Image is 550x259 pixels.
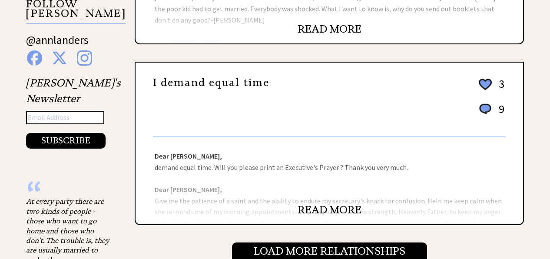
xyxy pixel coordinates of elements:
[52,50,67,66] img: x%20blue.png
[26,133,106,149] button: SUBSCRIBE
[77,50,92,66] img: instagram%20blue.png
[477,102,493,116] img: message_round%201.png
[477,77,493,92] img: heart_outline%202.png
[155,185,222,194] strong: Dear [PERSON_NAME],
[136,137,523,224] div: demand equal time. Will you please print an Executive's Prayer ? Thank you very much. Give me the...
[26,33,89,56] a: @annlanders
[494,102,505,125] td: 9
[155,152,222,160] strong: Dear [PERSON_NAME],
[298,203,361,216] a: READ MORE
[26,75,121,149] div: [PERSON_NAME]'s Newsletter
[27,50,42,66] img: facebook%20blue.png
[26,188,113,196] div: “
[494,76,505,101] td: 3
[26,111,104,125] input: Email Address
[298,23,361,36] a: READ MORE
[153,76,269,89] a: I demand equal time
